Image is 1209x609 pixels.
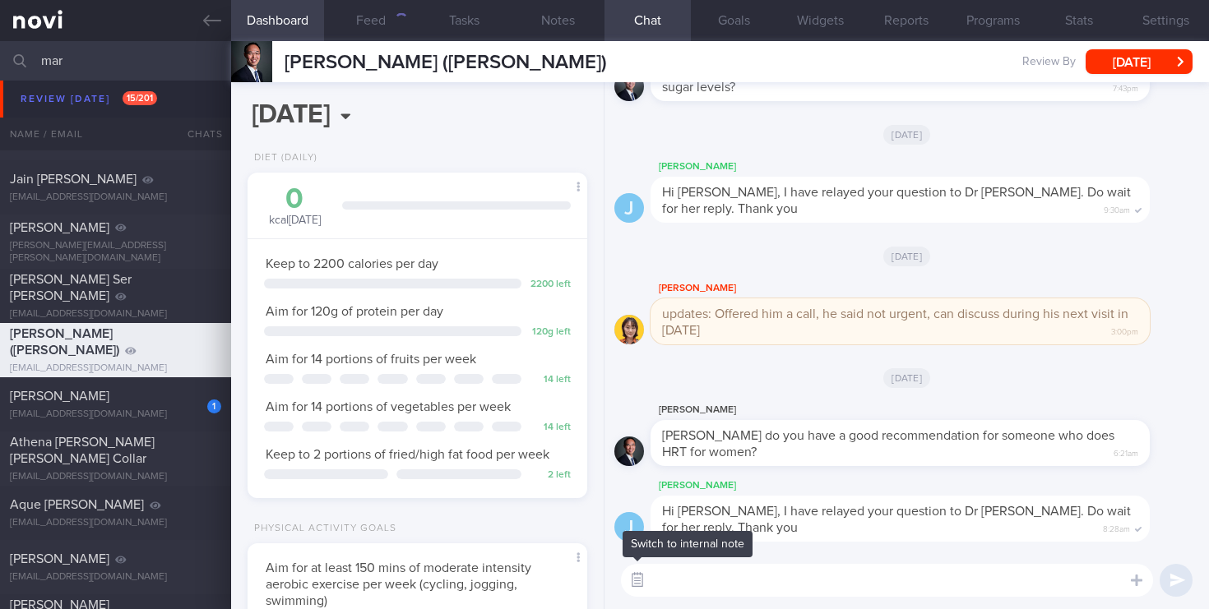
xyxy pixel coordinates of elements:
[1113,79,1138,95] span: 7:43pm
[530,374,571,386] div: 14 left
[248,152,317,164] div: Diet (Daily)
[10,118,109,131] span: [PERSON_NAME]
[662,429,1114,459] span: [PERSON_NAME] do you have a good recommendation for someone who does HRT for women?
[266,353,476,366] span: Aim for 14 portions of fruits per week
[651,157,1199,177] div: [PERSON_NAME]
[10,221,109,234] span: [PERSON_NAME]
[10,308,221,321] div: [EMAIL_ADDRESS][DOMAIN_NAME]
[883,247,930,266] span: [DATE]
[264,185,326,228] div: kcal [DATE]
[10,191,221,204] div: [EMAIL_ADDRESS][DOMAIN_NAME]
[248,523,396,535] div: Physical Activity Goals
[1111,322,1138,338] span: 3:00pm
[614,193,644,224] div: J
[530,326,571,339] div: 120 g left
[10,173,137,186] span: Jain [PERSON_NAME]
[1086,49,1193,74] button: [DATE]
[530,469,571,482] div: 2 left
[10,85,221,110] div: [PERSON_NAME][EMAIL_ADDRESS][DOMAIN_NAME]
[662,505,1131,534] span: Hi [PERSON_NAME], I have relayed your question to Dr [PERSON_NAME]. Do wait for her reply. Thank you
[266,561,531,607] span: Aim for at least 150 mins of moderate intensity aerobic exercise per week (cycling, jogging, swim...
[1103,519,1130,535] span: 8:28am
[651,400,1199,420] div: [PERSON_NAME]
[10,390,109,403] span: [PERSON_NAME]
[285,53,607,72] span: [PERSON_NAME] ([PERSON_NAME])
[530,422,571,434] div: 14 left
[10,240,221,265] div: [PERSON_NAME][EMAIL_ADDRESS][PERSON_NAME][DOMAIN_NAME]
[10,552,109,565] span: [PERSON_NAME]
[10,517,221,529] div: [EMAIL_ADDRESS][DOMAIN_NAME]
[264,185,326,214] div: 0
[207,399,221,413] div: 1
[10,362,221,375] div: [EMAIL_ADDRESS][DOMAIN_NAME]
[1114,444,1138,459] span: 6:21am
[614,512,644,542] div: J
[266,305,443,318] span: Aim for 120g of protein per day
[530,279,571,291] div: 2200 left
[1022,55,1076,70] span: Review By
[662,307,1128,337] span: updates: Offered him a call, he said not urgent, can discuss during his next visit in [DATE]
[10,327,119,357] span: [PERSON_NAME] ([PERSON_NAME])
[10,137,221,150] div: [EMAIL_ADDRESS][DOMAIN_NAME]
[883,368,930,388] span: [DATE]
[266,400,511,413] span: Aim for 14 portions of vegetables per week
[651,476,1199,496] div: [PERSON_NAME]
[651,279,1199,298] div: [PERSON_NAME]
[10,436,155,465] span: Athena [PERSON_NAME] [PERSON_NAME] Collar
[10,471,221,483] div: [EMAIL_ADDRESS][DOMAIN_NAME]
[10,273,132,302] span: [PERSON_NAME] Ser [PERSON_NAME]
[10,408,221,421] div: [EMAIL_ADDRESS][DOMAIN_NAME]
[10,571,221,584] div: [EMAIL_ADDRESS][DOMAIN_NAME]
[10,498,144,511] span: Aque [PERSON_NAME]
[266,257,438,270] span: Keep to 2200 calories per day
[1104,201,1130,216] span: 9:30am
[662,186,1131,215] span: Hi [PERSON_NAME], I have relayed your question to Dr [PERSON_NAME]. Do wait for her reply. Thank you
[266,448,549,461] span: Keep to 2 portions of fried/high fat food per week
[883,125,930,145] span: [DATE]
